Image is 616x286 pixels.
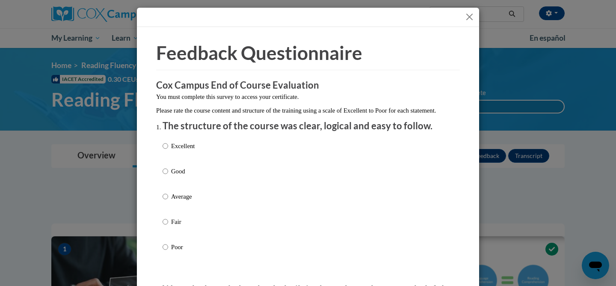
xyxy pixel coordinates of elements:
p: Average [171,192,195,201]
input: Excellent [163,141,168,151]
h3: Cox Campus End of Course Evaluation [156,79,460,92]
p: Excellent [171,141,195,151]
input: Poor [163,242,168,252]
input: Average [163,192,168,201]
input: Fair [163,217,168,226]
p: Good [171,167,195,176]
span: Feedback Questionnaire [156,42,362,64]
input: Good [163,167,168,176]
button: Close [464,12,475,22]
p: Poor [171,242,195,252]
p: Please rate the course content and structure of the training using a scale of Excellent to Poor f... [156,106,460,115]
p: Fair [171,217,195,226]
p: The structure of the course was clear, logical and easy to follow. [163,119,453,133]
p: You must complete this survey to access your certificate. [156,92,460,101]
